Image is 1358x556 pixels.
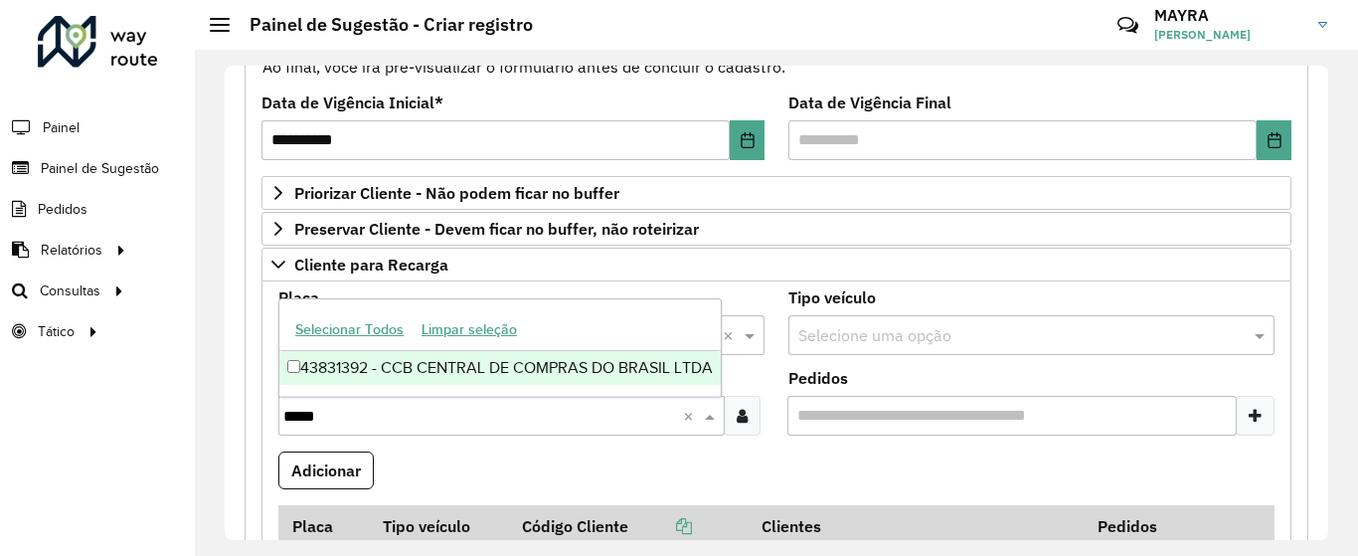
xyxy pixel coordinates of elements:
label: Pedidos [788,366,848,390]
th: Pedidos [1084,505,1189,547]
th: Clientes [748,505,1084,547]
a: Contato Rápido [1106,4,1149,47]
span: Consultas [40,280,100,301]
span: Clear all [723,323,740,347]
label: Data de Vigência Final [788,91,951,114]
a: Preservar Cliente - Devem ficar no buffer, não roteirizar [261,212,1291,246]
label: Data de Vigência Inicial [261,91,443,114]
a: Cliente para Recarga [261,248,1291,281]
label: Tipo veículo [788,285,876,309]
span: Relatórios [41,240,102,261]
ng-dropdown-panel: Options list [278,298,722,397]
span: [PERSON_NAME] [1154,26,1303,44]
span: Preservar Cliente - Devem ficar no buffer, não roteirizar [294,221,699,237]
span: Clear all [683,404,700,428]
label: Placa [278,285,319,309]
a: Copiar [628,516,692,536]
span: Priorizar Cliente - Não podem ficar no buffer [294,185,619,201]
h2: Painel de Sugestão - Criar registro [230,14,533,36]
th: Código Cliente [509,505,749,547]
th: Tipo veículo [370,505,509,547]
button: Choose Date [1257,120,1291,160]
a: Priorizar Cliente - Não podem ficar no buffer [261,176,1291,210]
div: 43831392 - CCB CENTRAL DE COMPRAS DO BRASIL LTDA [279,351,721,385]
span: Tático [38,321,75,342]
button: Selecionar Todos [286,314,413,345]
span: Cliente para Recarga [294,257,448,273]
th: Placa [278,505,370,547]
span: Pedidos [38,199,87,220]
h3: MAYRA [1154,6,1303,25]
span: Painel de Sugestão [41,158,159,179]
button: Adicionar [278,452,374,489]
button: Choose Date [730,120,764,160]
button: Limpar seleção [413,314,526,345]
span: Painel [43,117,80,138]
